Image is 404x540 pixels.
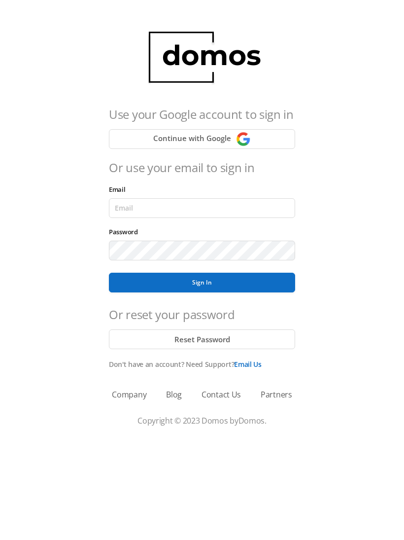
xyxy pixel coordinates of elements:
a: Blog [166,389,182,400]
p: Copyright © 2023 Domos by . [25,415,379,427]
label: Email [109,185,131,194]
input: Email [109,198,295,218]
button: Sign In [109,273,295,292]
a: Contact Us [202,389,241,400]
button: Reset Password [109,329,295,349]
input: Password [109,241,295,260]
h4: Or use your email to sign in [109,159,295,177]
button: Continue with Google [109,129,295,149]
a: Domos [238,415,265,426]
h4: Use your Google account to sign in [109,106,295,123]
img: domos [138,20,266,96]
a: Company [112,389,146,400]
label: Password [109,227,143,236]
a: Email Us [234,360,262,369]
h4: Or reset your password [109,306,295,324]
a: Partners [261,389,292,400]
p: Don't have an account? Need Support? [109,359,295,369]
img: Continue with Google [236,132,251,146]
